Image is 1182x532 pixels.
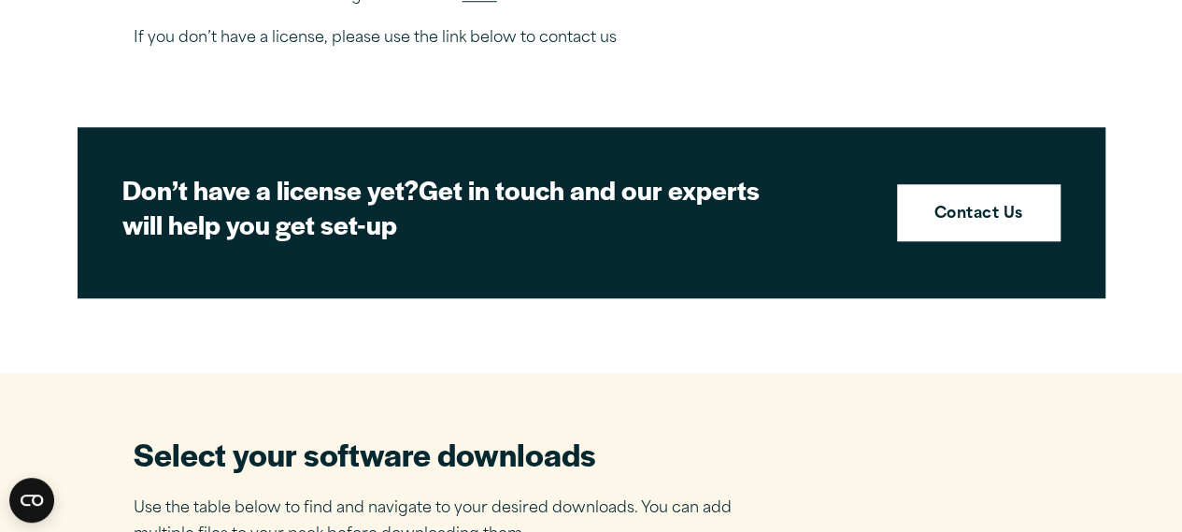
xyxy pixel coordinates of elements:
[9,478,54,523] button: Open CMP widget
[897,184,1061,242] a: Contact Us
[134,25,788,52] p: If you don’t have a license, please use the link below to contact us
[122,170,419,208] strong: Don’t have a license yet?
[134,433,760,475] h2: Select your software downloads
[934,203,1023,227] strong: Contact Us
[122,172,776,242] h2: Get in touch and our experts will help you get set-up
